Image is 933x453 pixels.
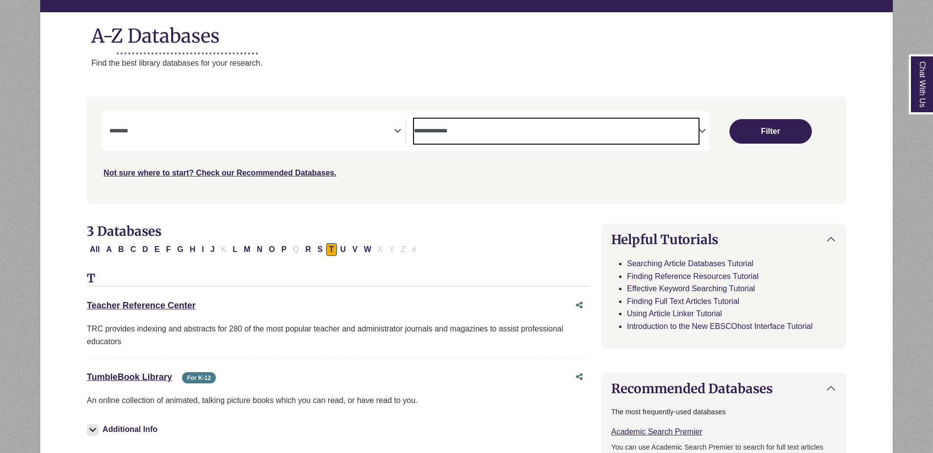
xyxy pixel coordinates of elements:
[241,243,253,256] button: Filter Results M
[627,259,753,268] a: Searching Article Databases Tutorial
[87,243,103,256] button: All
[314,243,326,256] button: Filter Results S
[230,243,240,256] button: Filter Results L
[91,57,893,70] p: Find the best library databases for your research.
[627,297,739,305] a: Finding Full Text Articles Tutorial
[87,272,589,286] h3: T
[570,296,589,315] button: Share this database
[349,243,361,256] button: Filter Results V
[303,243,314,256] button: Filter Results R
[207,243,218,256] button: Filter Results J
[182,372,216,383] span: For K-12
[40,17,893,47] h1: A-Z Databases
[187,243,199,256] button: Filter Results H
[152,243,163,256] button: Filter Results E
[627,272,759,280] a: Finding Reference Resources Tutorial
[128,243,139,256] button: Filter Results C
[611,406,836,418] p: The most frequently-used databases
[87,223,161,239] span: 3 Databases
[278,243,289,256] button: Filter Results P
[109,128,394,136] textarea: Search
[87,394,589,407] p: An online collection of animated, talking picture books which you can read, or have read to you.
[337,243,349,256] button: Filter Results U
[414,128,699,136] textarea: Search
[627,322,813,330] a: Introduction to the New EBSCOhost Interface Tutorial
[627,309,722,318] a: Using Article Linker Tutorial
[139,243,151,256] button: Filter Results D
[115,243,127,256] button: Filter Results B
[601,373,846,404] button: Recommended Databases
[627,284,755,293] a: Effective Keyword Searching Tutorial
[87,245,420,253] div: Alpha-list to filter by first letter of database name
[104,243,115,256] button: Filter Results A
[87,301,196,310] a: Teacher Reference Center
[87,323,589,348] div: TRC provides indexing and abstracts for 280 of the most popular teacher and administrator journal...
[601,224,846,255] button: Helpful Tutorials
[174,243,186,256] button: Filter Results G
[163,243,174,256] button: Filter Results F
[729,119,812,144] button: Submit for Search Results
[266,243,278,256] button: Filter Results O
[104,169,337,177] a: Not sure where to start? Check our Recommended Databases.
[87,372,172,382] a: TumbleBook Library
[570,368,589,386] button: Share this database
[199,243,207,256] button: Filter Results I
[254,243,265,256] button: Filter Results N
[87,97,846,203] nav: Search filters
[326,243,337,256] button: Filter Results T
[361,243,374,256] button: Filter Results W
[611,428,702,436] a: Academic Search Premier
[87,423,160,436] button: Additional Info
